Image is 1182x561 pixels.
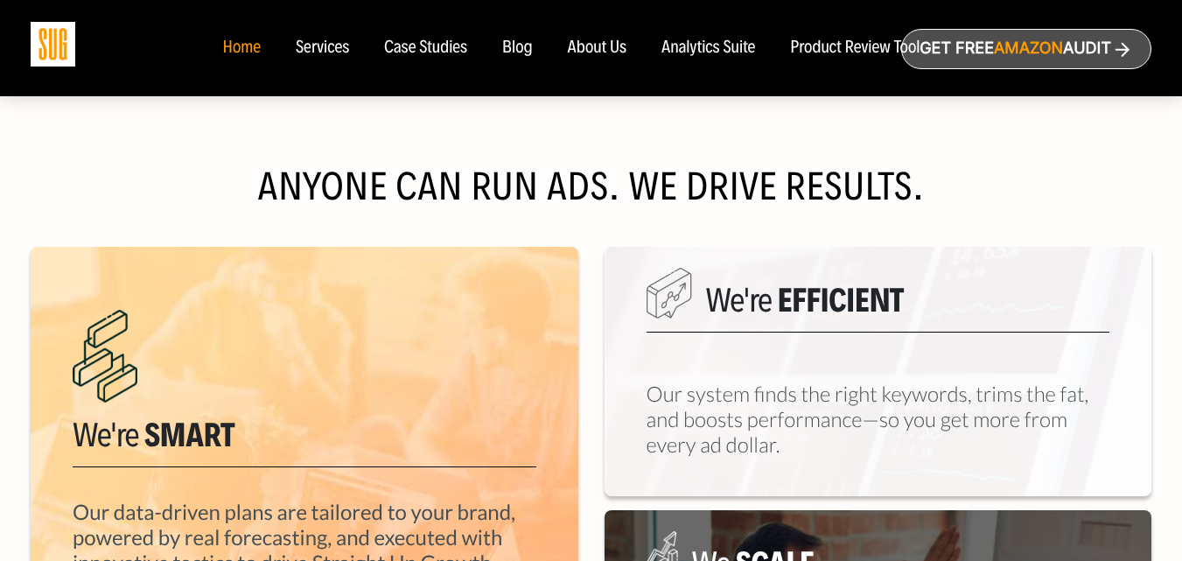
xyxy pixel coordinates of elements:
h5: We're [647,282,1110,333]
a: Product Review Tool [790,39,920,58]
a: Services [296,39,349,58]
img: We are Smart [73,310,137,403]
a: About Us [568,39,627,58]
h5: We're [73,417,536,467]
h2: Anyone can run ads. We drive results. [31,170,1151,205]
img: We are Smart [647,268,692,319]
span: Efficient [777,279,903,320]
a: Get freeAmazonAudit [901,29,1151,69]
span: Smart [144,414,234,455]
span: Amazon [994,39,1063,58]
a: Blog [502,39,533,58]
a: Case Studies [384,39,467,58]
p: Our system finds the right keywords, trims the fat, and boosts performance—so you get more from e... [647,382,1110,458]
a: Analytics Suite [661,39,755,58]
img: Sug [31,22,75,67]
a: Home [222,39,260,58]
